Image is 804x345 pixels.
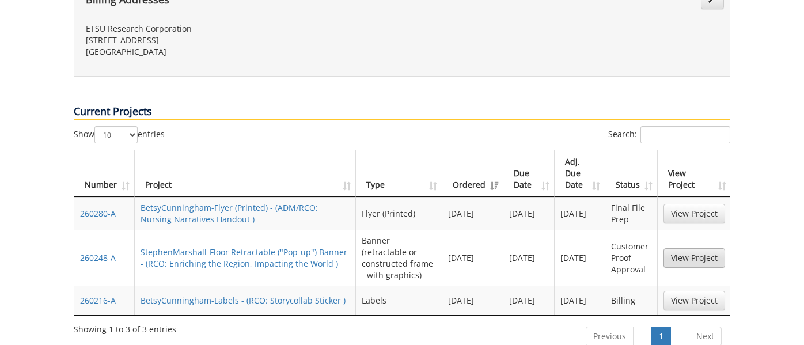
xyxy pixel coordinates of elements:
th: Status: activate to sort column ascending [605,150,658,197]
input: Search: [640,126,730,143]
td: Final File Prep [605,197,658,230]
td: [DATE] [555,286,605,315]
th: View Project: activate to sort column ascending [658,150,731,197]
a: StephenMarshall-Floor Retractable ("Pop-up") Banner - (RCO: Enriching the Region, Impacting the W... [141,247,347,269]
td: Banner (retractable or constructed frame - with graphics) [356,230,443,286]
a: View Project [663,248,725,268]
td: Billing [605,286,658,315]
a: 260280-A [80,208,116,219]
label: Search: [608,126,730,143]
a: BetsyCunningham-Labels - (RCO: Storycollab Sticker ) [141,295,346,306]
td: [DATE] [503,286,554,315]
th: Due Date: activate to sort column ascending [503,150,554,197]
td: [DATE] [555,197,605,230]
td: [DATE] [555,230,605,286]
p: [STREET_ADDRESS] [86,35,393,46]
td: [DATE] [442,197,503,230]
td: Flyer (Printed) [356,197,443,230]
a: BetsyCunningham-Flyer (Printed) - (ADM/RCO: Nursing Narratives Handout ) [141,202,318,225]
p: ETSU Research Corporation [86,23,393,35]
p: [GEOGRAPHIC_DATA] [86,46,393,58]
td: [DATE] [503,230,554,286]
td: Customer Proof Approval [605,230,658,286]
th: Ordered: activate to sort column ascending [442,150,503,197]
label: Show entries [74,126,165,143]
th: Number: activate to sort column ascending [74,150,135,197]
a: 260216-A [80,295,116,306]
th: Adj. Due Date: activate to sort column ascending [555,150,605,197]
a: 260248-A [80,252,116,263]
td: [DATE] [503,197,554,230]
th: Project: activate to sort column ascending [135,150,356,197]
a: View Project [663,204,725,223]
select: Showentries [94,126,138,143]
th: Type: activate to sort column ascending [356,150,443,197]
td: [DATE] [442,230,503,286]
td: [DATE] [442,286,503,315]
p: Current Projects [74,104,730,120]
div: Showing 1 to 3 of 3 entries [74,319,176,335]
td: Labels [356,286,443,315]
a: View Project [663,291,725,310]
